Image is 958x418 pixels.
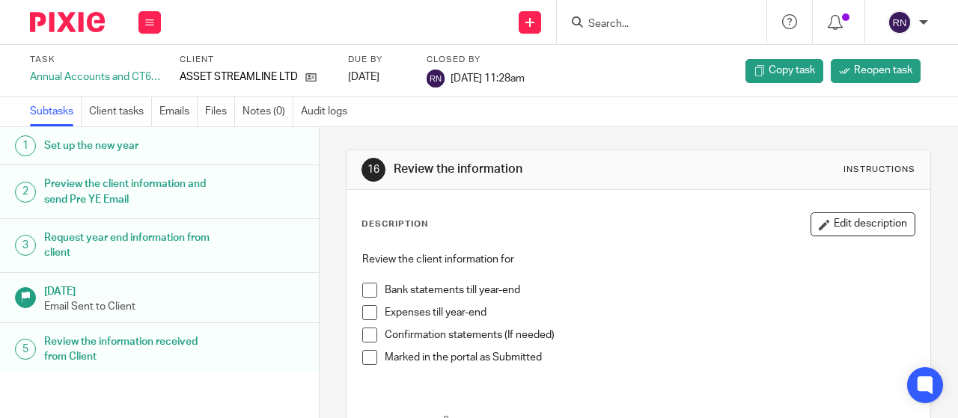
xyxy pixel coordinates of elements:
label: Task [30,54,161,66]
label: Due by [348,54,408,66]
div: 5 [15,339,36,360]
div: Annual Accounts and CT600 [30,70,161,84]
div: 1 [15,135,36,156]
div: [DATE] [348,70,408,84]
label: Client [180,54,329,66]
div: Instructions [843,164,915,176]
input: Search [587,18,721,31]
p: Expenses till year-end [385,305,915,320]
h1: [DATE] [44,280,304,299]
p: Review the client information for [362,252,915,267]
a: Audit logs [301,97,355,126]
a: Emails [159,97,198,126]
p: Description [361,218,428,230]
p: Marked in the portal as Submitted [385,350,915,365]
span: Reopen task [854,63,912,78]
a: Copy task [745,59,823,83]
p: Confirmation statements (If needed) [385,328,915,342]
img: svg%3E [888,10,912,34]
h1: Request year end information from client [44,227,217,265]
a: Subtasks [30,97,82,126]
div: 16 [361,158,385,182]
a: Notes (0) [242,97,293,126]
p: ASSET STREAMLINE LTD [180,70,298,84]
img: svg%3E [427,70,445,87]
a: Reopen task [831,59,921,83]
p: Bank statements till year-end [385,283,915,298]
span: [DATE] 11:28am [451,73,525,84]
label: Closed by [427,54,525,66]
p: Email Sent to Client [44,299,304,314]
h1: Review the information [394,162,671,177]
span: Copy task [769,63,815,78]
a: Client tasks [89,97,152,126]
h1: Preview the client information and send Pre YE Email [44,173,217,211]
div: 3 [15,235,36,256]
a: Files [205,97,235,126]
div: 2 [15,182,36,203]
h1: Set up the new year [44,135,217,157]
button: Edit description [811,212,915,236]
img: Pixie [30,12,105,32]
h1: Review the information received from Client [44,331,217,369]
